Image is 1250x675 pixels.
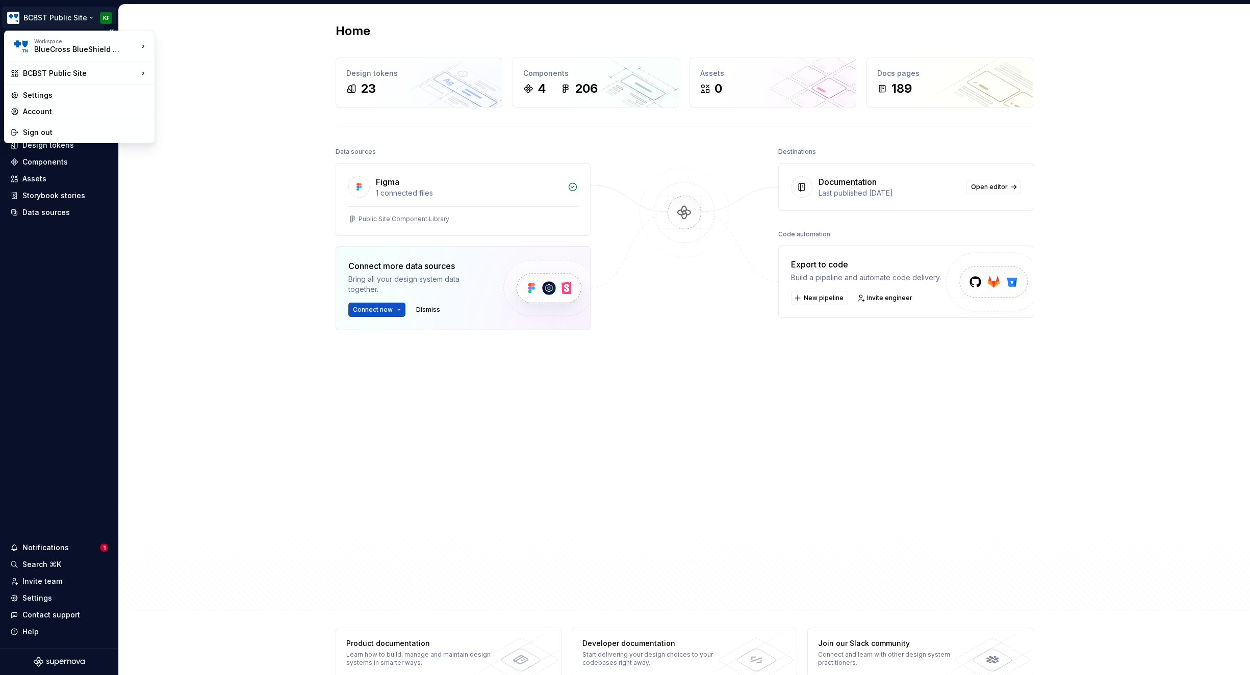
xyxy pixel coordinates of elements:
div: Account [23,106,148,117]
div: BlueCross BlueShield of [US_STATE] [34,44,121,55]
div: BCBST Public Site [23,68,138,78]
img: b44e7a6b-69a5-43df-ae42-963d7259159b.png [12,37,30,56]
div: Settings [23,90,148,100]
div: Workspace [34,38,138,44]
div: Sign out [23,127,148,138]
